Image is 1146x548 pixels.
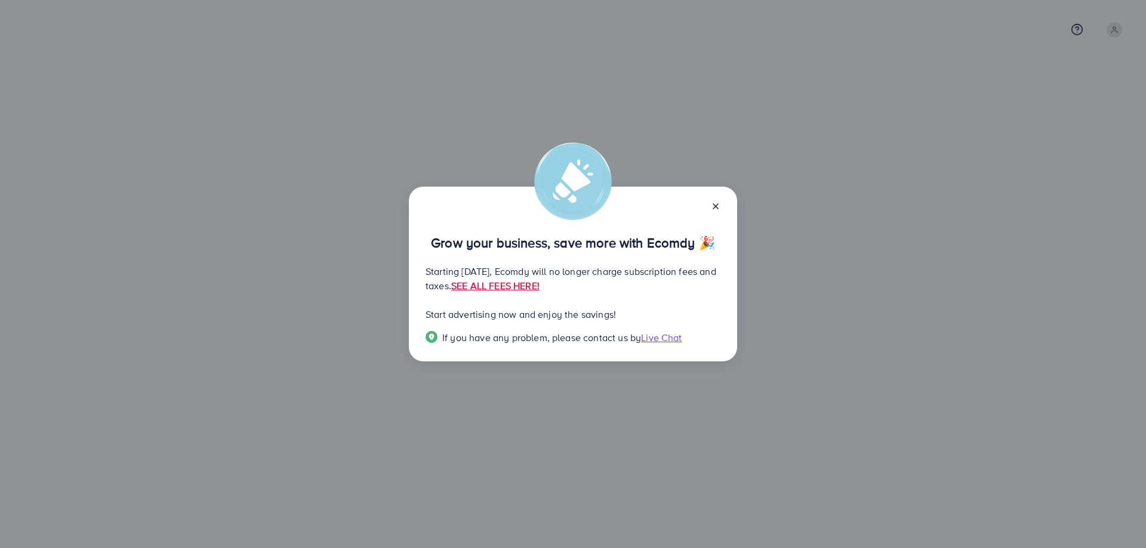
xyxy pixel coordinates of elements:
img: Popup guide [426,331,438,343]
a: SEE ALL FEES HERE! [451,279,540,292]
p: Start advertising now and enjoy the savings! [426,307,720,321]
img: alert [534,143,612,220]
span: If you have any problem, please contact us by [442,331,641,344]
p: Grow your business, save more with Ecomdy 🎉 [426,236,720,250]
span: Live Chat [641,331,682,344]
p: Starting [DATE], Ecomdy will no longer charge subscription fees and taxes. [426,264,720,293]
